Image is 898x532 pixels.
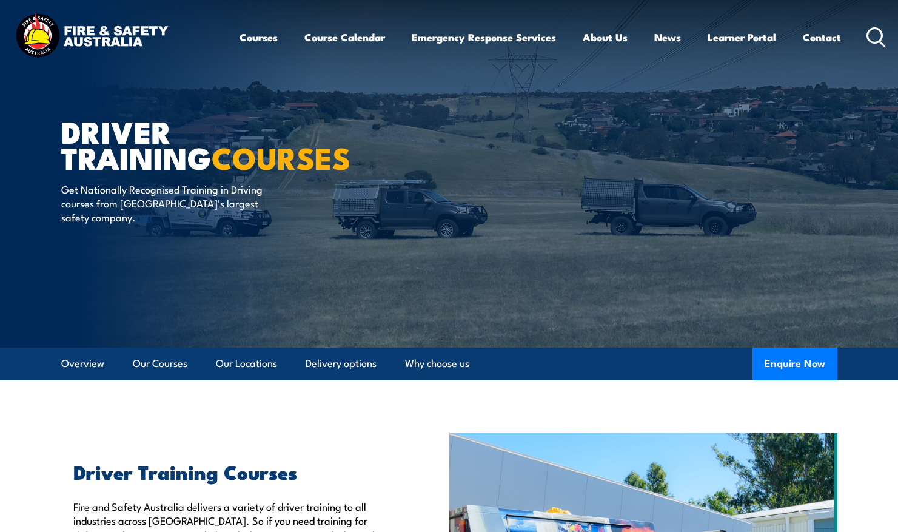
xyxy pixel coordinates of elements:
[212,133,350,180] strong: COURSES
[752,348,837,380] button: Enquire Now
[240,21,278,53] a: Courses
[61,118,361,170] h1: Driver Training
[583,21,628,53] a: About Us
[73,463,394,480] h2: Driver Training Courses
[61,348,104,380] a: Overview
[306,348,377,380] a: Delivery options
[654,21,681,53] a: News
[412,21,556,53] a: Emergency Response Services
[405,348,469,380] a: Why choose us
[216,348,277,380] a: Our Locations
[304,21,385,53] a: Course Calendar
[136,209,153,224] a: test
[708,21,776,53] a: Learner Portal
[133,348,187,380] a: Our Courses
[803,21,841,53] a: Contact
[61,182,283,224] p: Get Nationally Recognised Training in Driving courses from [GEOGRAPHIC_DATA]’s largest safety com...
